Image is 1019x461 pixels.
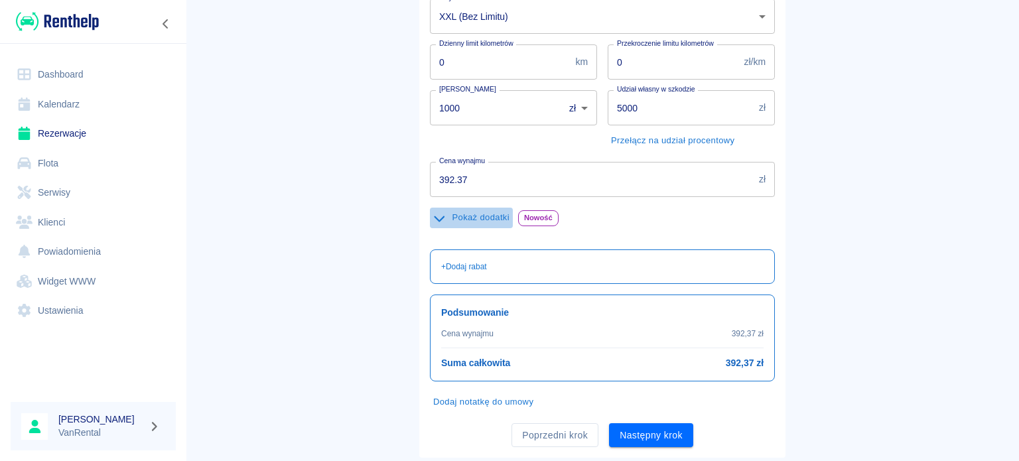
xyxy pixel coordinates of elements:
[617,38,714,48] label: Przekroczenie limitu kilometrów
[439,156,485,166] label: Cena wynajmu
[519,211,558,225] span: Nowość
[430,208,513,228] button: Pokaż dodatki
[11,267,176,296] a: Widget WWW
[439,38,513,48] label: Dzienny limit kilometrów
[11,60,176,90] a: Dashboard
[156,15,176,33] button: Zwiń nawigację
[58,426,143,440] p: VanRental
[11,296,176,326] a: Ustawienia
[439,84,496,94] label: [PERSON_NAME]
[617,84,695,94] label: Udział własny w szkodzie
[608,131,738,151] button: Przełącz na udział procentowy
[430,392,537,413] button: Dodaj notatkę do umowy
[759,101,766,115] p: zł
[16,11,99,33] img: Renthelp logo
[441,328,494,340] p: Cena wynajmu
[11,178,176,208] a: Serwisy
[11,208,176,237] a: Klienci
[726,356,764,370] h6: 392,37 zł
[609,423,693,448] button: Następny krok
[11,237,176,267] a: Powiadomienia
[511,423,598,448] button: Poprzedni krok
[441,356,510,370] h6: Suma całkowita
[732,328,764,340] p: 392,37 zł
[441,306,764,320] h6: Podsumowanie
[11,119,176,149] a: Rezerwacje
[744,55,766,69] p: zł/km
[11,149,176,178] a: Flota
[759,172,766,186] p: zł
[441,261,487,273] p: + Dodaj rabat
[575,55,588,69] p: km
[560,90,597,125] div: zł
[11,11,99,33] a: Renthelp logo
[11,90,176,119] a: Kalendarz
[58,413,143,426] h6: [PERSON_NAME]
